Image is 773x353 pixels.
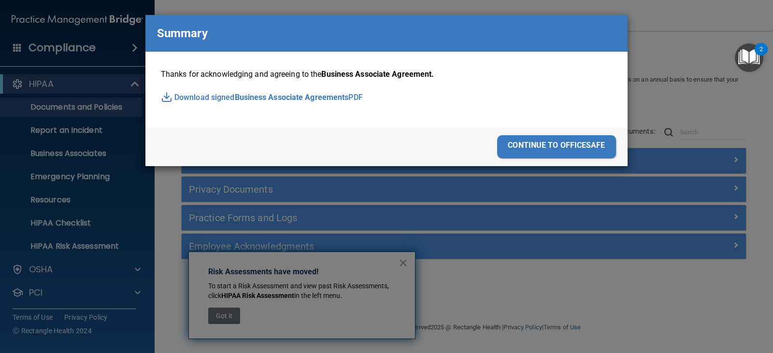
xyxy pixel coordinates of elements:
[497,135,616,158] div: continue to officesafe
[161,67,612,82] p: Thanks for acknowledging and agreeing to the
[759,49,763,62] div: 2
[321,70,434,79] span: Business Associate Agreement.
[735,43,763,72] button: Open Resource Center, 2 new notifications
[157,23,208,44] p: Summary
[161,90,612,105] p: Download signed PDF
[235,90,349,105] span: Business Associate Agreements
[606,289,761,327] iframe: Drift Widget Chat Controller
